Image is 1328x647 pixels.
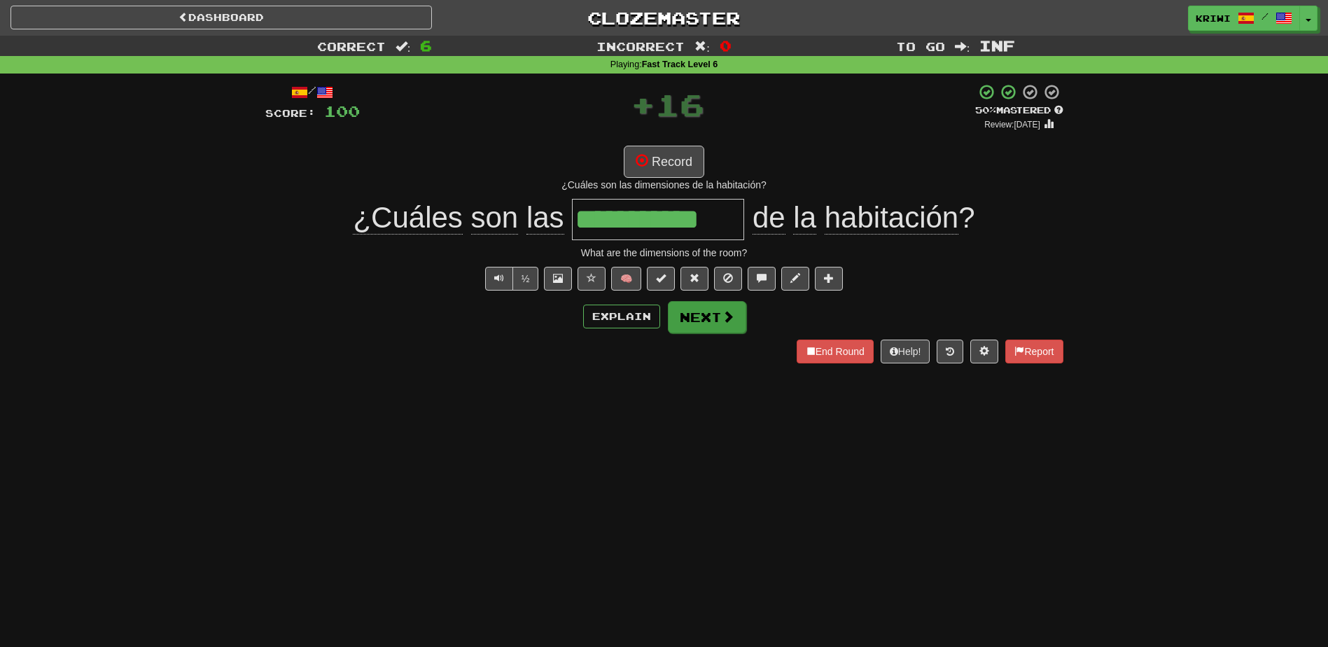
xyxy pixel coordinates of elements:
[975,104,996,116] span: 50 %
[753,201,785,235] span: de
[647,267,675,291] button: Set this sentence to 100% Mastered (alt+m)
[396,41,411,53] span: :
[748,267,776,291] button: Discuss sentence (alt+u)
[596,39,685,53] span: Incorrect
[955,41,970,53] span: :
[265,83,360,101] div: /
[1005,340,1063,363] button: Report
[265,178,1063,192] div: ¿Cuáles son las dimensiones de la habitación?
[471,201,519,235] span: son
[485,267,513,291] button: Play sentence audio (ctl+space)
[611,267,641,291] button: 🧠
[744,201,974,235] span: ?
[512,267,539,291] button: ½
[655,87,704,122] span: 16
[881,340,930,363] button: Help!
[11,6,432,29] a: Dashboard
[714,267,742,291] button: Ignore sentence (alt+i)
[526,201,564,235] span: las
[694,41,710,53] span: :
[896,39,945,53] span: To go
[642,60,718,69] strong: Fast Track Level 6
[825,201,958,235] span: habitación
[324,102,360,120] span: 100
[937,340,963,363] button: Round history (alt+y)
[583,305,660,328] button: Explain
[720,37,732,54] span: 0
[1261,11,1268,21] span: /
[975,104,1063,117] div: Mastered
[815,267,843,291] button: Add to collection (alt+a)
[482,267,539,291] div: Text-to-speech controls
[624,146,704,178] button: Record
[578,267,606,291] button: Favorite sentence (alt+f)
[317,39,386,53] span: Correct
[453,6,874,30] a: Clozemaster
[265,107,316,119] span: Score:
[1188,6,1300,31] a: kriwi /
[793,201,816,235] span: la
[265,246,1063,260] div: What are the dimensions of the room?
[631,83,655,125] span: +
[353,201,462,235] span: ¿Cuáles
[680,267,708,291] button: Reset to 0% Mastered (alt+r)
[781,267,809,291] button: Edit sentence (alt+d)
[797,340,874,363] button: End Round
[420,37,432,54] span: 6
[1196,12,1231,25] span: kriwi
[668,301,746,333] button: Next
[979,37,1015,54] span: Inf
[544,267,572,291] button: Show image (alt+x)
[984,120,1040,130] small: Review: [DATE]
